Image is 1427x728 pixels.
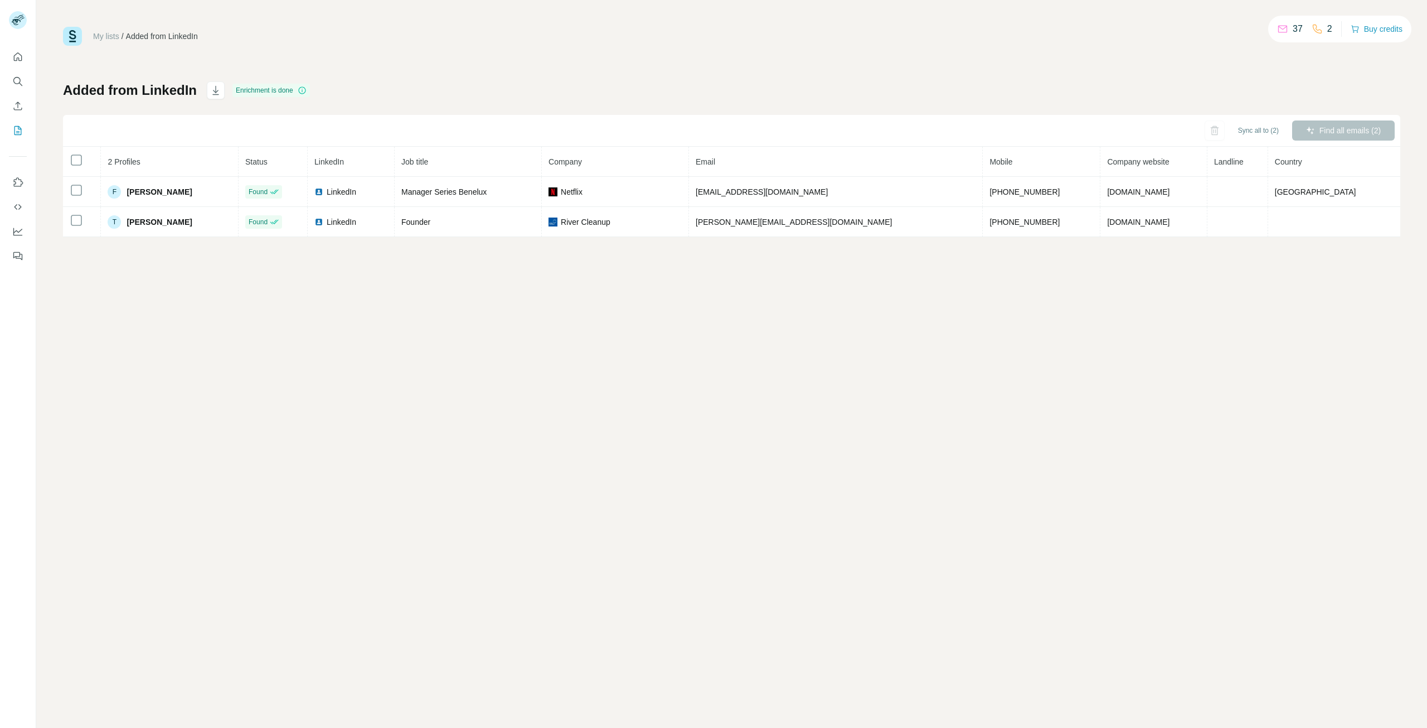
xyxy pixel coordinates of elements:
img: company-logo [549,187,557,196]
button: Buy credits [1351,21,1402,37]
p: 37 [1293,22,1303,36]
li: / [122,31,124,42]
span: Found [249,217,268,227]
button: Feedback [9,246,27,266]
span: [PERSON_NAME][EMAIL_ADDRESS][DOMAIN_NAME] [696,218,892,226]
span: Email [696,157,715,166]
span: Netflix [561,186,583,197]
span: Job title [401,157,428,166]
h1: Added from LinkedIn [63,81,197,99]
span: Company [549,157,582,166]
span: LinkedIn [314,157,344,166]
img: LinkedIn logo [314,187,323,196]
span: Manager Series Benelux [401,187,487,196]
span: [GEOGRAPHIC_DATA] [1275,187,1356,196]
img: LinkedIn logo [314,218,323,226]
span: [PHONE_NUMBER] [989,218,1060,226]
span: Company website [1107,157,1169,166]
img: Surfe Logo [63,27,82,46]
span: [DOMAIN_NAME] [1107,218,1169,226]
img: company-logo [549,218,557,226]
div: Added from LinkedIn [126,31,198,42]
span: [EMAIL_ADDRESS][DOMAIN_NAME] [696,187,828,196]
button: Use Surfe on LinkedIn [9,172,27,192]
p: 2 [1327,22,1332,36]
span: 2 Profiles [108,157,140,166]
span: LinkedIn [327,216,356,228]
div: T [108,215,121,229]
button: Quick start [9,47,27,67]
span: Found [249,187,268,197]
button: Use Surfe API [9,197,27,217]
div: F [108,185,121,199]
span: Status [245,157,268,166]
span: Mobile [989,157,1012,166]
button: My lists [9,120,27,141]
span: [PERSON_NAME] [127,216,192,228]
button: Dashboard [9,221,27,242]
span: Founder [401,218,430,226]
span: Sync all to (2) [1238,126,1279,136]
span: River Cleanup [561,216,610,228]
div: Enrichment is done [232,84,310,97]
button: Sync all to (2) [1230,122,1287,139]
span: [PHONE_NUMBER] [989,187,1060,196]
span: LinkedIn [327,186,356,197]
span: [PERSON_NAME] [127,186,192,197]
span: Country [1275,157,1302,166]
span: Landline [1214,157,1244,166]
a: My lists [93,32,119,41]
button: Enrich CSV [9,96,27,116]
span: [DOMAIN_NAME] [1107,187,1169,196]
button: Search [9,71,27,91]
